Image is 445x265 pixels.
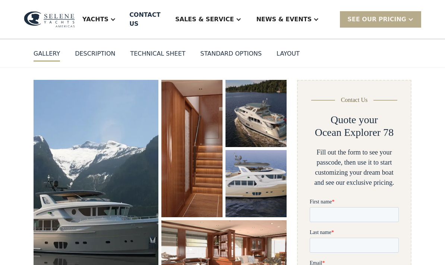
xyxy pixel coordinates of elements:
div: Technical sheet [130,49,185,58]
div: SEE Our Pricing [340,11,421,27]
div: News & EVENTS [256,15,312,24]
div: Sales & Service [168,4,249,34]
a: Technical sheet [130,49,185,62]
img: logo [24,11,75,28]
a: open lightbox [225,150,287,217]
h2: Quote your [331,113,378,126]
a: DESCRIPTION [75,49,115,62]
div: standard options [201,49,262,58]
h2: Ocean Explorer 78 [315,126,394,139]
div: Fill out the form to see your passcode, then use it to start customizing your dream boat and see ... [310,147,399,188]
div: DESCRIPTION [75,49,115,58]
div: GALLERY [34,49,60,58]
a: standard options [201,49,262,62]
div: Yachts [75,4,123,34]
a: open lightbox [225,80,287,147]
div: Sales & Service [175,15,234,24]
a: open lightbox [161,80,222,217]
div: Contact Us [341,96,368,105]
div: SEE Our Pricing [347,15,406,24]
div: Contact US [129,10,162,28]
div: layout [277,49,300,58]
div: News & EVENTS [249,4,327,34]
div: Yachts [82,15,108,24]
a: GALLERY [34,49,60,62]
a: layout [277,49,300,62]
